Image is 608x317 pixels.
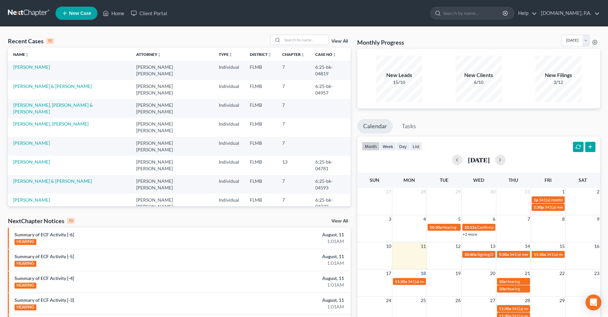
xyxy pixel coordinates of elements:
[213,175,245,194] td: Individual
[13,178,92,184] a: [PERSON_NAME] & [PERSON_NAME]
[239,231,344,238] div: August, 11
[527,215,531,223] span: 7
[385,297,392,304] span: 24
[559,242,565,250] span: 15
[8,37,54,45] div: Recent Cases
[524,297,531,304] span: 28
[561,215,565,223] span: 8
[539,197,565,202] span: 341(a) meeting
[442,225,456,230] span: Hearing
[331,39,348,44] a: View All
[464,252,476,257] span: 10:40a
[510,252,536,257] span: 341(a) meeting
[277,194,310,213] td: 7
[473,177,484,183] span: Wed
[524,188,531,196] span: 31
[15,254,74,259] a: Summary of ECF Activity [-5]
[456,71,502,79] div: New Clients
[131,156,213,175] td: [PERSON_NAME] [PERSON_NAME]
[370,177,379,183] span: Sun
[250,52,272,57] a: Districtunfold_more
[245,61,277,80] td: FLMB
[245,194,277,213] td: FLMB
[245,80,277,99] td: FLMB
[229,53,233,57] i: unfold_more
[131,175,213,194] td: [PERSON_NAME] [PERSON_NAME]
[13,64,50,70] a: [PERSON_NAME]
[509,177,518,183] span: Thu
[8,217,75,225] div: NextChapter Notices
[15,297,74,303] a: Summary of ECF Activity [-3]
[136,52,161,57] a: Attorneyunfold_more
[423,215,427,223] span: 4
[376,79,422,86] div: 15/10
[213,61,245,80] td: Individual
[310,80,351,99] td: 6:25-bk-04957
[443,7,504,19] input: Search by name...
[408,279,434,284] span: 341(a) meeting
[357,38,404,46] h3: Monthly Progress
[396,142,410,151] button: day
[13,140,50,146] a: [PERSON_NAME]
[395,279,407,284] span: 11:30a
[561,188,565,196] span: 1
[455,297,461,304] span: 26
[239,282,344,288] div: 1:01AM
[524,242,531,250] span: 14
[277,99,310,118] td: 7
[99,7,128,19] a: Home
[213,137,245,156] td: Individual
[331,219,348,223] a: View All
[559,297,565,304] span: 29
[593,242,600,250] span: 16
[245,175,277,194] td: FLMB
[131,61,213,80] td: [PERSON_NAME] [PERSON_NAME]
[128,7,171,19] a: Client Portal
[13,83,92,89] a: [PERSON_NAME] & [PERSON_NAME]
[388,215,392,223] span: 3
[545,177,551,183] span: Fri
[464,225,476,230] span: 10:15a
[499,279,506,284] span: 10a
[310,61,351,80] td: 6:25-bk-04819
[403,177,415,183] span: Mon
[440,177,448,183] span: Tue
[489,188,496,196] span: 30
[489,269,496,277] span: 20
[499,306,511,311] span: 11:30a
[535,71,582,79] div: New Filings
[535,79,582,86] div: 3/12
[489,242,496,250] span: 13
[245,137,277,156] td: FLMB
[282,52,305,57] a: Chapterunfold_more
[131,80,213,99] td: [PERSON_NAME] [PERSON_NAME]
[219,52,233,57] a: Typeunfold_more
[477,225,514,230] span: Confirmation hearing
[239,238,344,245] div: 1:01AM
[13,197,50,203] a: [PERSON_NAME]
[245,156,277,175] td: FLMB
[499,252,509,257] span: 9:30a
[362,142,380,151] button: month
[15,275,74,281] a: Summary of ECF Activity [-4]
[463,232,477,237] a: +2 more
[538,7,600,19] a: [DOMAIN_NAME], P.A.
[492,215,496,223] span: 6
[420,297,427,304] span: 25
[245,118,277,137] td: FLMB
[410,142,422,151] button: list
[213,80,245,99] td: Individual
[277,80,310,99] td: 7
[25,53,29,57] i: unfold_more
[46,38,54,44] div: 15
[385,188,392,196] span: 27
[506,279,520,284] span: Hearing
[506,286,520,291] span: Hearing
[131,99,213,118] td: [PERSON_NAME] [PERSON_NAME]
[586,295,601,310] div: Open Intercom Messenger
[524,269,531,277] span: 21
[15,304,36,310] div: HEARING
[420,269,427,277] span: 18
[15,261,36,267] div: HEARING
[239,275,344,282] div: August, 11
